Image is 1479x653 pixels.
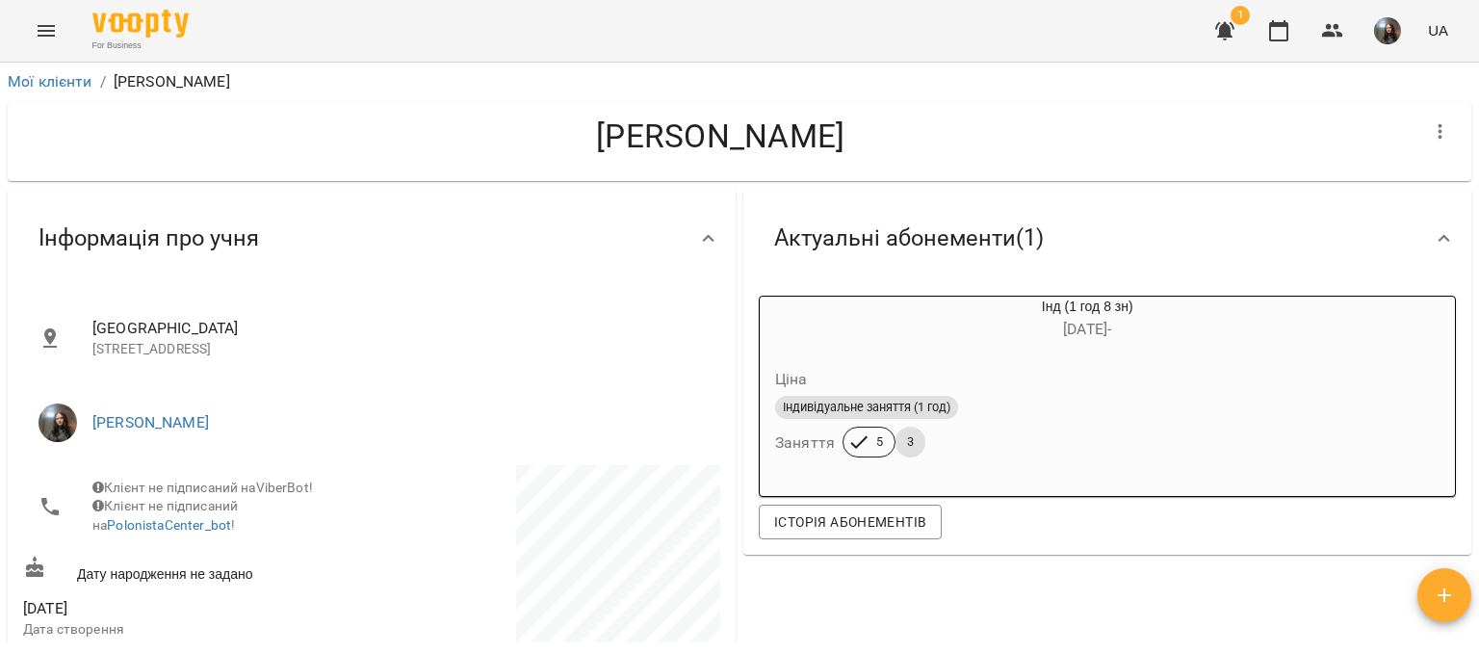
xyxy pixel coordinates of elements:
[1231,6,1250,25] span: 1
[774,223,1044,253] span: Актуальні абонементи ( 1 )
[8,70,1471,93] nav: breadcrumb
[775,366,808,393] h6: Ціна
[114,70,230,93] p: [PERSON_NAME]
[743,189,1471,288] div: Актуальні абонементи(1)
[775,399,958,416] span: Індивідуальне заняття (1 год)
[92,498,238,533] span: Клієнт не підписаний на !
[92,413,209,431] a: [PERSON_NAME]
[92,10,189,38] img: Voopty Logo
[23,8,69,54] button: Menu
[760,297,1322,481] button: Інд (1 год 8 зн)[DATE]- ЦінаІндивідуальне заняття (1 год)Заняття53
[92,317,705,340] span: [GEOGRAPHIC_DATA]
[19,552,372,588] div: Дату народження не задано
[865,433,895,451] span: 5
[23,597,368,620] span: [DATE]
[1420,13,1456,48] button: UA
[92,480,313,495] span: Клієнт не підписаний на ViberBot!
[23,620,368,640] p: Дата створення
[774,510,926,534] span: Історія абонементів
[92,340,705,359] p: [STREET_ADDRESS]
[8,189,736,288] div: Інформація про учня
[759,505,942,539] button: Історія абонементів
[1428,20,1448,40] span: UA
[760,297,852,343] div: Інд (1 год 8 зн)
[775,430,835,457] h6: Заняття
[1374,17,1401,44] img: 3223da47ea16ff58329dec54ac365d5d.JPG
[23,117,1417,156] h4: [PERSON_NAME]
[92,39,189,52] span: For Business
[100,70,106,93] li: /
[852,297,1322,343] div: Інд (1 год 8 зн)
[39,404,77,442] img: Бойцун Яна Вікторівна
[1063,320,1111,338] span: [DATE] -
[895,433,925,451] span: 3
[107,517,231,533] a: PolonistaCenter_bot
[39,223,259,253] span: Інформація про учня
[8,72,92,91] a: Мої клієнти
